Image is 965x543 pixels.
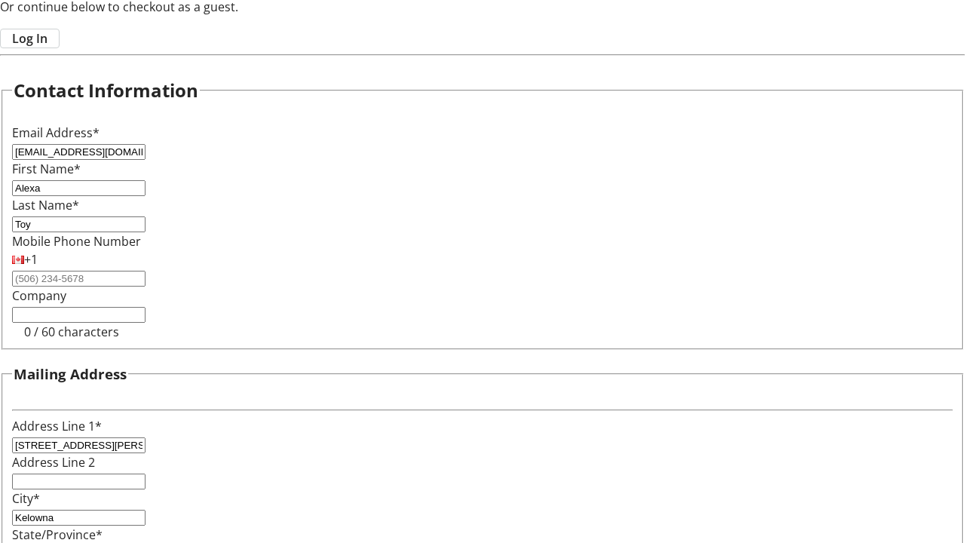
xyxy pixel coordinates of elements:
[12,161,81,177] label: First Name*
[24,324,119,340] tr-character-limit: 0 / 60 characters
[12,287,66,304] label: Company
[14,364,127,385] h3: Mailing Address
[12,437,146,453] input: Address
[12,197,79,213] label: Last Name*
[12,526,103,543] label: State/Province*
[12,454,95,471] label: Address Line 2
[12,124,100,141] label: Email Address*
[12,418,102,434] label: Address Line 1*
[12,271,146,287] input: (506) 234-5678
[12,29,47,48] span: Log In
[12,510,146,526] input: City
[12,233,141,250] label: Mobile Phone Number
[14,77,198,104] h2: Contact Information
[12,490,40,507] label: City*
